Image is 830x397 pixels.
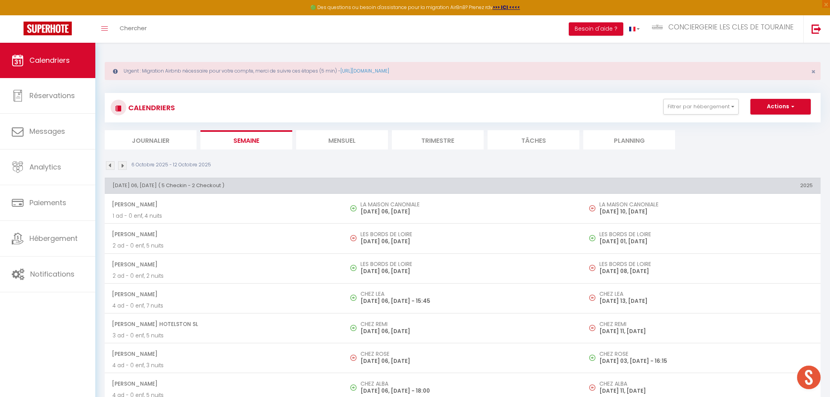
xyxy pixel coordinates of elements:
h5: LES BORDS DE LOIRE [360,231,574,237]
span: Chercher [120,24,147,32]
span: Analytics [29,162,61,172]
div: Ouvrir le chat [797,366,821,389]
a: ... CONCIERGERIE LES CLES DE TOURAINE [646,15,803,43]
p: [DATE] 11, [DATE] [599,327,813,335]
li: Tâches [488,130,579,149]
span: Calendriers [29,55,70,65]
span: Paiements [29,198,66,208]
li: Mensuel [296,130,388,149]
h5: CHEZ REMI [360,321,574,327]
span: Réservations [29,91,75,100]
h5: LA MAISON CANONIALE [599,201,813,208]
button: Actions [750,99,811,115]
img: NO IMAGE [589,355,595,361]
p: [DATE] 06, [DATE] [360,208,574,216]
p: 1 ad - 0 enf, 4 nuits [113,212,335,220]
li: Planning [583,130,675,149]
li: Trimestre [392,130,484,149]
p: 6 Octobre 2025 - 12 Octobre 2025 [131,161,211,169]
h5: LES BORDS DE LOIRE [599,261,813,267]
h5: CHEZ ROSE [599,351,813,357]
h3: CALENDRIERS [126,99,175,117]
span: Hébergement [29,233,78,243]
p: [DATE] 06, [DATE] - 15:45 [360,297,574,305]
h5: CHEZ ALBA [599,381,813,387]
h5: CHEZ REMI [599,321,813,327]
li: Journalier [105,130,197,149]
img: NO IMAGE [589,265,595,271]
h5: LES BORDS DE LOIRE [360,261,574,267]
img: NO IMAGE [589,325,595,331]
a: Chercher [114,15,153,43]
p: [DATE] 06, [DATE] [360,267,574,275]
p: 4 ad - 0 enf, 7 nuits [113,302,335,310]
img: NO IMAGE [589,235,595,241]
p: [DATE] 08, [DATE] [599,267,813,275]
span: [PERSON_NAME] [112,346,335,361]
button: Close [811,68,815,75]
h5: CHEZ LEA [360,291,574,297]
span: CONCIERGERIE LES CLES DE TOURAINE [668,22,794,32]
span: Notifications [30,269,75,279]
h5: LES BORDS DE LOIRE [599,231,813,237]
span: [PERSON_NAME] [112,376,335,391]
button: Filtrer par hébergement [663,99,739,115]
h5: CHEZ ALBA [360,381,574,387]
p: 3 ad - 0 enf, 5 nuits [113,331,335,340]
h5: LA MAISON CANONIALE [360,201,574,208]
p: [DATE] 06, [DATE] [360,357,574,365]
img: ... [652,24,663,30]
img: NO IMAGE [350,235,357,241]
img: NO IMAGE [589,205,595,211]
div: Urgent : Migration Airbnb nécessaire pour votre compte, merci de suivre ces étapes (5 min) - [105,62,821,80]
p: [DATE] 06, [DATE] - 18:00 [360,387,574,395]
img: Super Booking [24,22,72,35]
p: [DATE] 01, [DATE] [599,237,813,246]
p: [DATE] 10, [DATE] [599,208,813,216]
p: [DATE] 11, [DATE] [599,387,813,395]
a: >>> ICI <<<< [493,4,520,11]
img: NO IMAGE [350,355,357,361]
img: logout [812,24,821,34]
span: [PERSON_NAME] [112,287,335,302]
p: [DATE] 06, [DATE] [360,237,574,246]
img: NO IMAGE [589,384,595,391]
a: [URL][DOMAIN_NAME] [340,67,389,74]
span: × [811,67,815,76]
p: [DATE] 13, [DATE] [599,297,813,305]
span: [PERSON_NAME] [112,257,335,272]
th: [DATE] 06, [DATE] ( 5 Checkin - 2 Checkout ) [105,178,582,193]
p: 4 ad - 0 enf, 3 nuits [113,361,335,370]
p: [DATE] 06, [DATE] [360,327,574,335]
p: 2 ad - 0 enf, 2 nuits [113,272,335,280]
span: [PERSON_NAME] [112,227,335,242]
span: Messages [29,126,65,136]
p: 2 ad - 0 enf, 5 nuits [113,242,335,250]
p: [DATE] 03, [DATE] - 16:15 [599,357,813,365]
span: [PERSON_NAME] [112,197,335,212]
li: Semaine [200,130,292,149]
span: [PERSON_NAME] Hotelston SL [112,317,335,331]
h5: CHEZ LEA [599,291,813,297]
img: NO IMAGE [589,295,595,301]
h5: CHEZ ROSE [360,351,574,357]
button: Besoin d'aide ? [569,22,623,36]
th: 2025 [582,178,821,193]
